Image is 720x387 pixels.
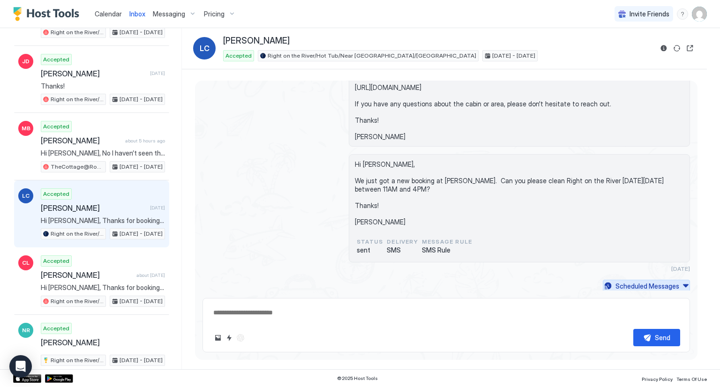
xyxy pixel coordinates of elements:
span: Hi [PERSON_NAME], Thanks for booking our cabin, Right on the River! I’ll send you everything you ... [41,216,165,225]
span: Accepted [43,257,69,265]
span: Inbox [129,10,145,18]
span: [DATE] - [DATE] [120,163,163,171]
div: User profile [692,7,707,22]
span: Right on the River/Hot Tub/Near [GEOGRAPHIC_DATA]/[GEOGRAPHIC_DATA] [268,52,476,60]
span: Hi [PERSON_NAME], Thanks for booking our cabin, Right on the River! I’ll send you everything you ... [355,34,684,141]
span: about 5 hours ago [125,138,165,144]
span: LC [200,43,210,54]
span: NR [22,326,30,335]
a: Terms Of Use [676,373,707,383]
span: [DATE] - [DATE] [120,95,163,104]
span: Accepted [225,52,252,60]
span: Right on the River/Hot Tub/Near [GEOGRAPHIC_DATA]/[GEOGRAPHIC_DATA] [51,95,104,104]
span: Delivery [387,238,418,246]
a: Google Play Store [45,374,73,383]
button: Sync reservation [671,43,682,54]
span: TheCottage@Rock Creek/OnWater/HotTub/Hiking/Winery [51,163,104,171]
span: [PERSON_NAME] [41,136,121,145]
span: [DATE] - [DATE] [120,297,163,305]
button: Open reservation [684,43,696,54]
span: Right on the River/Hot Tub/Near [GEOGRAPHIC_DATA]/[GEOGRAPHIC_DATA] [51,28,104,37]
button: Send [633,329,680,346]
button: Reservation information [658,43,669,54]
span: sent [357,246,383,254]
span: © 2025 Host Tools [337,375,378,381]
span: Accepted [43,122,69,131]
span: [DATE] [150,205,165,211]
span: LC [22,192,30,200]
span: Privacy Policy [642,376,673,382]
span: [PERSON_NAME] [41,203,146,213]
a: App Store [13,374,41,383]
span: Terms Of Use [676,376,707,382]
span: CL [22,259,30,267]
span: [DATE] - [DATE] [120,356,163,365]
span: Message Rule [422,238,472,246]
span: Right on the River/Hot Tub/Near [GEOGRAPHIC_DATA]/[GEOGRAPHIC_DATA] [51,356,104,365]
span: MB [22,124,30,133]
span: [DATE] [150,70,165,76]
button: Scheduled Messages [603,280,690,292]
span: JD [22,57,30,66]
span: SMS [387,246,418,254]
span: Hi [PERSON_NAME], No I haven’t seen that come through yet. Thanks, [PERSON_NAME] [41,149,165,157]
div: Scheduled Messages [615,281,679,291]
span: Accepted [43,324,69,333]
span: Accepted [43,55,69,64]
div: Open Intercom Messenger [9,355,32,378]
button: Quick reply [224,332,235,343]
span: Accepted [43,190,69,198]
span: Messaging [153,10,185,18]
span: Pricing [204,10,225,18]
span: [PERSON_NAME] [41,270,133,280]
span: [PERSON_NAME] [41,69,146,78]
span: Thanks! [41,82,165,90]
span: SMS Rule [422,246,472,254]
a: Inbox [129,9,145,19]
div: Send [655,333,670,342]
span: about [DATE] [136,272,165,278]
a: Calendar [95,9,122,19]
span: Calendar [95,10,122,18]
span: Right on the River/Hot Tub/Near [GEOGRAPHIC_DATA]/[GEOGRAPHIC_DATA] [51,297,104,305]
span: Right on the River/Hot Tub/Near [GEOGRAPHIC_DATA]/[GEOGRAPHIC_DATA] [51,230,104,238]
span: [DATE] [671,265,690,272]
span: [DATE] - [DATE] [120,28,163,37]
div: menu [677,8,688,20]
span: Hi [PERSON_NAME], We just got a new booking at [PERSON_NAME]. Can you please clean Right on the R... [355,160,684,226]
span: status [357,238,383,246]
span: Hi [PERSON_NAME], Thanks for booking our cabin, Right on the River! I’ll send you everything you ... [41,283,165,292]
button: Upload image [212,332,224,343]
a: Privacy Policy [642,373,673,383]
span: [DATE] - [DATE] [492,52,535,60]
a: Host Tools Logo [13,7,83,21]
span: Invite Friends [630,10,669,18]
span: [PERSON_NAME] [41,338,161,347]
span: [DATE] - [DATE] [120,230,163,238]
span: [PERSON_NAME] [223,36,290,46]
